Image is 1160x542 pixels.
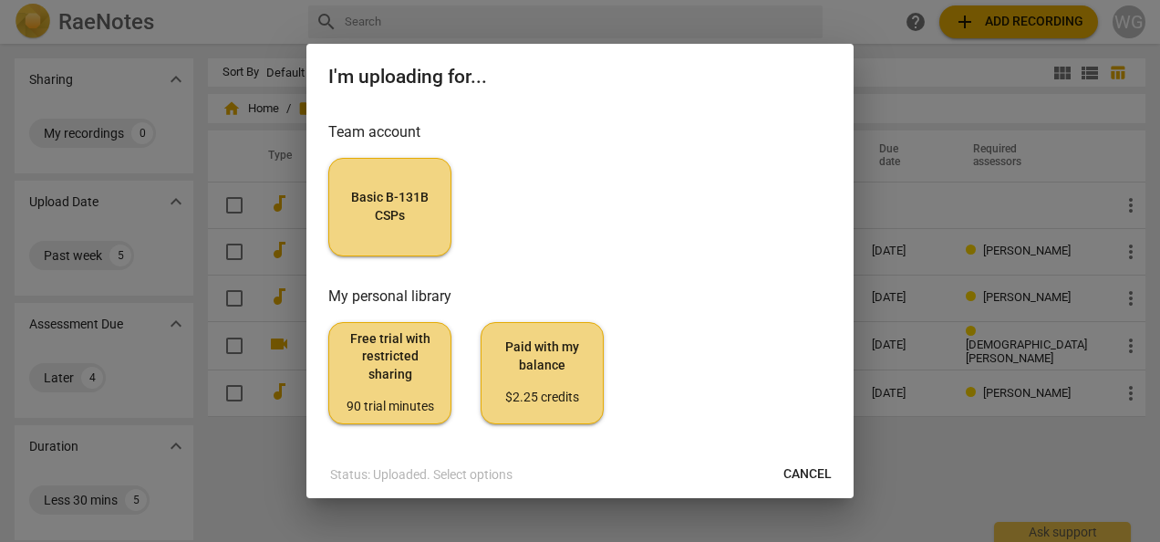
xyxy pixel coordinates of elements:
div: $2.25 credits [496,389,588,407]
span: Paid with my balance [496,339,588,407]
p: Status: Uploaded. Select options [330,465,513,485]
button: Free trial with restricted sharing90 trial minutes [328,322,451,424]
h2: I'm uploading for... [328,66,832,89]
span: Basic B-131B CSPs [344,189,436,224]
button: Paid with my balance$2.25 credits [481,322,604,424]
h3: Team account [328,121,832,143]
span: Cancel [783,465,832,484]
button: Cancel [769,458,846,491]
span: Free trial with restricted sharing [344,330,436,416]
h3: My personal library [328,286,832,307]
div: 90 trial minutes [344,398,436,416]
button: Basic B-131B CSPs [328,158,451,256]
